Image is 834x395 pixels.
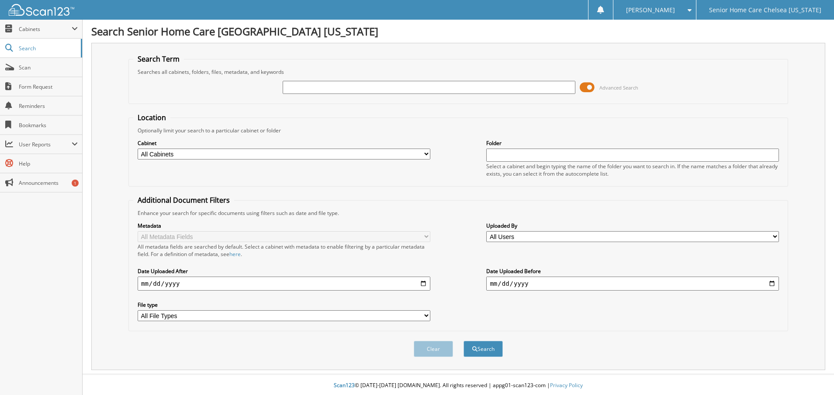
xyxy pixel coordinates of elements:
[19,179,78,187] span: Announcements
[486,222,779,229] label: Uploaded By
[486,267,779,275] label: Date Uploaded Before
[709,7,821,13] span: Senior Home Care Chelsea [US_STATE]
[133,68,783,76] div: Searches all cabinets, folders, files, metadata, and keywords
[599,84,638,91] span: Advanced Search
[19,121,78,129] span: Bookmarks
[133,54,184,64] legend: Search Term
[414,341,453,357] button: Clear
[138,301,430,308] label: File type
[72,180,79,187] div: 1
[626,7,675,13] span: [PERSON_NAME]
[91,24,825,38] h1: Search Senior Home Care [GEOGRAPHIC_DATA] [US_STATE]
[138,222,430,229] label: Metadata
[19,141,72,148] span: User Reports
[486,277,779,291] input: end
[133,127,783,134] div: Optionally limit your search to a particular cabinet or folder
[790,353,834,395] iframe: Chat Widget
[464,341,503,357] button: Search
[486,139,779,147] label: Folder
[133,195,234,205] legend: Additional Document Filters
[550,381,583,389] a: Privacy Policy
[334,381,355,389] span: Scan123
[138,243,430,258] div: All metadata fields are searched by default. Select a cabinet with metadata to enable filtering b...
[138,139,430,147] label: Cabinet
[19,25,72,33] span: Cabinets
[19,45,76,52] span: Search
[138,277,430,291] input: start
[229,250,241,258] a: here
[9,4,74,16] img: scan123-logo-white.svg
[133,209,783,217] div: Enhance your search for specific documents using filters such as date and file type.
[19,64,78,71] span: Scan
[486,163,779,177] div: Select a cabinet and begin typing the name of the folder you want to search in. If the name match...
[19,83,78,90] span: Form Request
[133,113,170,122] legend: Location
[138,267,430,275] label: Date Uploaded After
[19,160,78,167] span: Help
[19,102,78,110] span: Reminders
